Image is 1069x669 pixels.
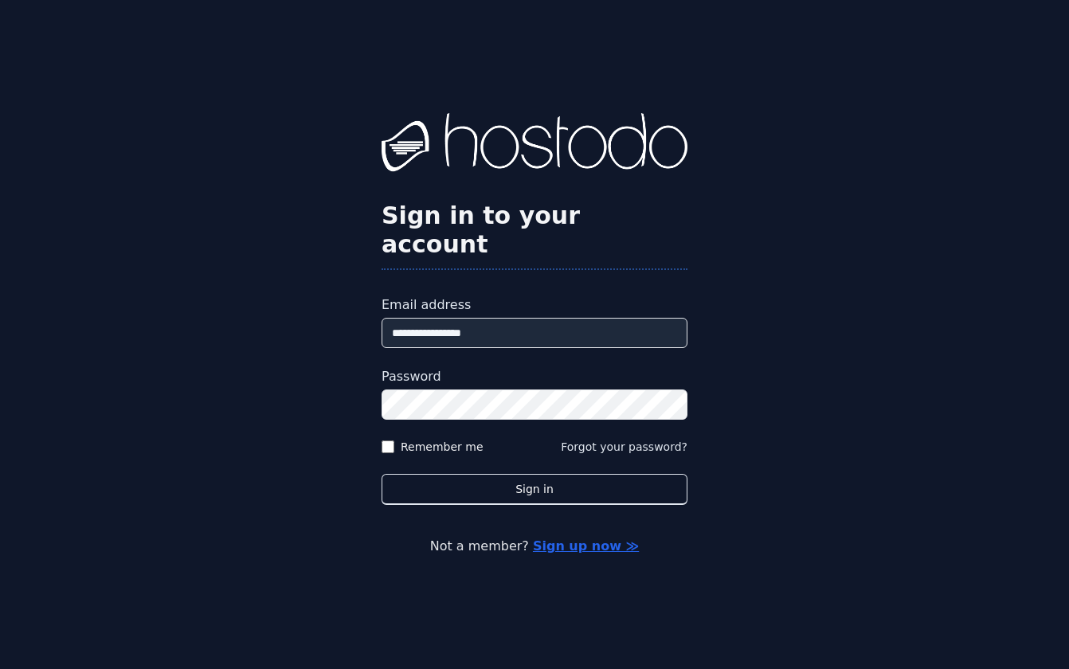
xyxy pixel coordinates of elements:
label: Email address [382,295,687,315]
p: Not a member? [76,537,993,556]
a: Sign up now ≫ [533,538,639,554]
label: Password [382,367,687,386]
button: Sign in [382,474,687,505]
label: Remember me [401,439,484,455]
img: Hostodo [382,113,687,177]
h2: Sign in to your account [382,201,687,259]
button: Forgot your password? [561,439,687,455]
